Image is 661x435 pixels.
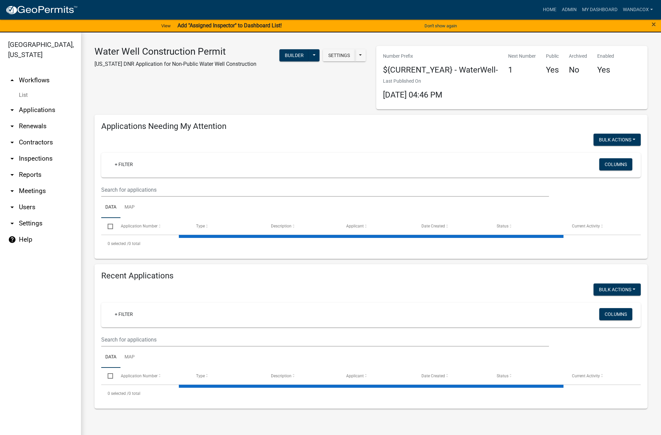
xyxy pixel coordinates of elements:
a: Map [120,197,139,218]
p: [US_STATE] DNR Application for Non-Public Water Well Construction [94,60,256,68]
datatable-header-cell: Date Created [415,218,490,234]
a: + Filter [109,158,138,170]
datatable-header-cell: Status [490,368,566,384]
datatable-header-cell: Application Number [114,218,189,234]
p: Next Number [508,53,536,60]
button: Builder [279,49,309,61]
i: arrow_drop_up [8,76,16,84]
input: Search for applications [101,333,549,347]
a: Map [120,347,139,368]
span: [DATE] 04:46 PM [383,90,442,100]
a: + Filter [109,308,138,320]
h4: Yes [597,65,614,75]
i: arrow_drop_down [8,203,16,211]
h4: ${CURRENT_YEAR} - WaterWell- [383,65,498,75]
datatable-header-cell: Select [101,218,114,234]
h4: Applications Needing My Attention [101,121,641,131]
button: Bulk Actions [594,283,641,296]
div: 0 total [101,235,641,252]
i: arrow_drop_down [8,122,16,130]
span: Date Created [421,374,445,378]
a: Admin [559,3,579,16]
i: arrow_drop_down [8,219,16,227]
strong: Add "Assigned Inspector" to Dashboard List! [177,22,282,29]
i: help [8,236,16,244]
span: Applicant [346,374,364,378]
h4: 1 [508,65,536,75]
a: View [159,20,173,31]
span: Type [196,374,205,378]
p: Enabled [597,53,614,60]
span: Date Created [421,224,445,228]
span: Applicant [346,224,364,228]
i: arrow_drop_down [8,187,16,195]
div: 0 total [101,385,641,402]
button: Bulk Actions [594,134,641,146]
datatable-header-cell: Description [265,218,340,234]
button: Close [652,20,656,28]
span: 0 selected / [108,391,129,396]
i: arrow_drop_down [8,106,16,114]
p: Public [546,53,559,60]
h4: Yes [546,65,559,75]
span: 0 selected / [108,241,129,246]
i: arrow_drop_down [8,171,16,179]
datatable-header-cell: Status [490,218,566,234]
a: Home [540,3,559,16]
datatable-header-cell: Application Number [114,368,189,384]
span: Description [271,224,292,228]
button: Columns [599,308,632,320]
datatable-header-cell: Current Activity [566,368,641,384]
i: arrow_drop_down [8,138,16,146]
datatable-header-cell: Description [265,368,340,384]
datatable-header-cell: Type [189,368,265,384]
a: WandaCox [620,3,656,16]
span: Status [497,224,508,228]
a: Data [101,197,120,218]
span: Application Number [121,374,158,378]
span: Application Number [121,224,158,228]
a: My Dashboard [579,3,620,16]
span: Status [497,374,508,378]
datatable-header-cell: Current Activity [566,218,641,234]
h4: No [569,65,587,75]
a: Data [101,347,120,368]
span: Type [196,224,205,228]
span: Current Activity [572,224,600,228]
p: Number Prefix [383,53,498,60]
datatable-header-cell: Select [101,368,114,384]
datatable-header-cell: Applicant [340,368,415,384]
i: arrow_drop_down [8,155,16,163]
h4: Recent Applications [101,271,641,281]
datatable-header-cell: Type [189,218,265,234]
datatable-header-cell: Applicant [340,218,415,234]
input: Search for applications [101,183,549,197]
button: Columns [599,158,632,170]
span: Current Activity [572,374,600,378]
button: Settings [323,49,355,61]
span: Description [271,374,292,378]
button: Don't show again [422,20,460,31]
p: Last Published On [383,78,442,85]
p: Archived [569,53,587,60]
h3: Water Well Construction Permit [94,46,256,57]
span: × [652,20,656,29]
datatable-header-cell: Date Created [415,368,490,384]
